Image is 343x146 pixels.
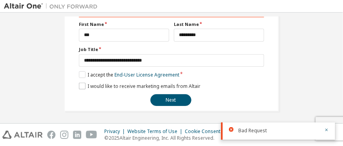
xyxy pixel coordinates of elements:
[174,21,264,27] label: Last Name
[79,71,179,78] label: I accept the
[104,135,225,141] p: © 2025 Altair Engineering, Inc. All Rights Reserved.
[73,131,81,139] img: linkedin.svg
[114,71,179,78] a: End-User License Agreement
[238,128,267,134] span: Bad Request
[79,46,264,53] label: Job Title
[60,131,68,139] img: instagram.svg
[104,128,127,135] div: Privacy
[4,2,102,10] img: Altair One
[127,128,185,135] div: Website Terms of Use
[79,83,200,89] label: I would like to receive marketing emails from Altair
[79,21,169,27] label: First Name
[47,131,55,139] img: facebook.svg
[185,128,225,135] div: Cookie Consent
[2,131,43,139] img: altair_logo.svg
[150,94,191,106] button: Next
[86,131,97,139] img: youtube.svg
